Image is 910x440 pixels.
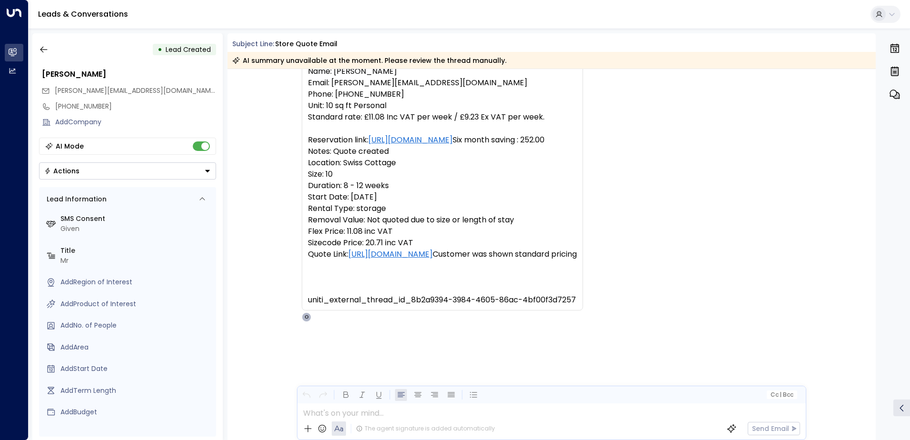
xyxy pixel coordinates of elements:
button: Cc|Bcc [766,390,797,400]
div: Given [60,224,212,234]
button: Redo [317,389,329,401]
div: Store Quote Email [275,39,337,49]
div: Lead Information [43,194,107,204]
a: [URL][DOMAIN_NAME] [368,134,453,146]
span: justin.dorazio3@gmail.com [55,86,216,96]
div: Mr [60,256,212,266]
div: AddTerm Length [60,386,212,396]
div: Button group with a nested menu [39,162,216,180]
button: Actions [39,162,216,180]
a: [URL][DOMAIN_NAME] [348,249,433,260]
div: • [158,41,162,58]
pre: Name: [PERSON_NAME] Email: [PERSON_NAME][EMAIL_ADDRESS][DOMAIN_NAME] Phone: [PHONE_NUMBER] Unit: ... [308,66,577,306]
span: [PERSON_NAME][EMAIL_ADDRESS][DOMAIN_NAME] [55,86,217,95]
div: AI summary unavailable at the moment. Please review the thread manually. [232,56,506,65]
span: Cc Bcc [770,391,793,398]
div: [PERSON_NAME] [42,69,216,80]
div: AddBudget [60,407,212,417]
div: AI Mode [56,141,84,151]
div: AddStart Date [60,364,212,374]
div: Actions [44,167,79,175]
div: AddRegion of Interest [60,277,212,287]
div: The agent signature is added automatically [356,424,495,433]
label: SMS Consent [60,214,212,224]
span: Subject Line: [232,39,274,49]
span: Lead Created [166,45,211,54]
label: Source [60,429,212,439]
div: [PHONE_NUMBER] [55,101,216,111]
button: Undo [300,389,312,401]
div: AddNo. of People [60,320,212,330]
div: AddCompany [55,117,216,127]
div: AddArea [60,342,212,352]
span: | [780,391,781,398]
div: O [302,312,311,322]
label: Title [60,246,212,256]
a: Leads & Conversations [38,9,128,20]
div: AddProduct of Interest [60,299,212,309]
